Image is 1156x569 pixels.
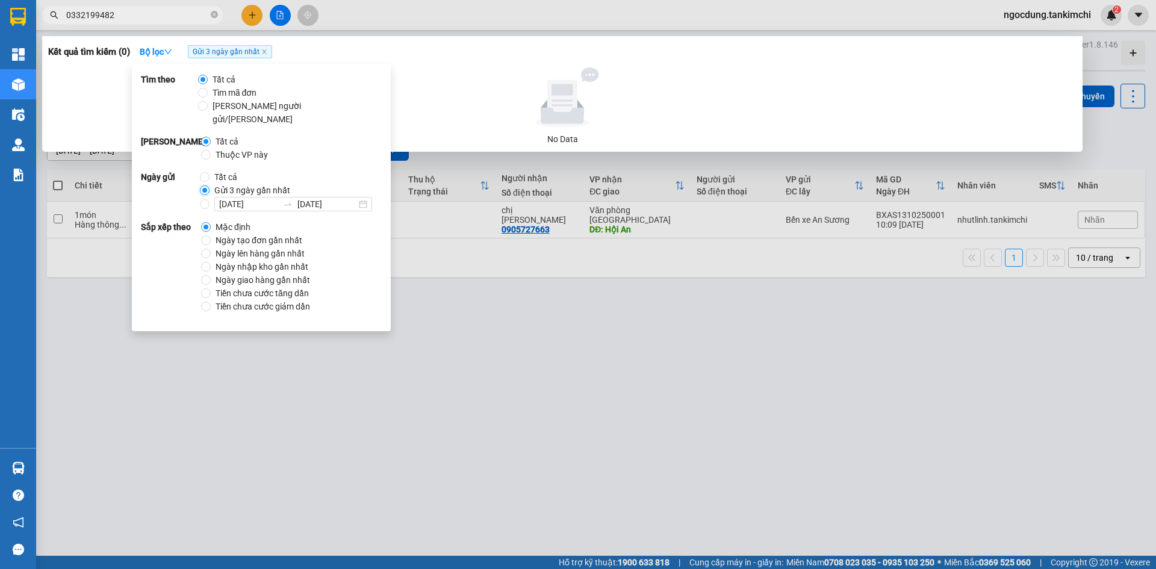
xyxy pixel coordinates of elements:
span: Ngày nhập kho gần nhất [211,260,313,273]
span: close-circle [211,10,218,21]
span: [PERSON_NAME] người gửi/[PERSON_NAME] [208,99,377,126]
span: to [283,199,293,209]
img: warehouse-icon [12,78,25,91]
span: close [261,49,267,55]
span: Gửi 3 ngày gần nhất [188,45,272,58]
span: Mặc định [211,220,255,234]
span: Tìm mã đơn [208,86,262,99]
span: Thuộc VP này [211,148,273,161]
span: message [13,544,24,555]
strong: Sắp xếp theo [141,220,201,313]
button: Bộ lọcdown [130,42,182,61]
input: Ngày bắt đầu [219,197,278,211]
span: Tất cả [211,135,243,148]
span: Ngày lên hàng gần nhất [211,247,309,260]
div: No Data [53,132,1072,146]
span: Ngày tạo đơn gần nhất [211,234,307,247]
span: Gửi 3 ngày gần nhất [210,184,295,197]
img: warehouse-icon [12,462,25,474]
span: Tất cả [208,73,240,86]
span: Ngày giao hàng gần nhất [211,273,315,287]
img: warehouse-icon [12,108,25,121]
img: logo-vxr [10,8,26,26]
span: down [164,48,172,56]
strong: Bộ lọc [140,47,172,57]
strong: Ngày gửi [141,170,200,211]
span: Tất cả [210,170,242,184]
span: search [50,11,58,19]
span: Tiền chưa cước giảm dần [211,300,315,313]
span: question-circle [13,490,24,501]
span: close-circle [211,11,218,18]
span: swap-right [283,199,293,209]
input: Ngày kết thúc [297,197,356,211]
h3: Kết quả tìm kiếm ( 0 ) [48,46,130,58]
img: dashboard-icon [12,48,25,61]
span: Tiền chưa cước tăng dần [211,287,314,300]
img: warehouse-icon [12,138,25,151]
strong: Tìm theo [141,73,198,126]
span: notification [13,517,24,528]
img: solution-icon [12,169,25,181]
strong: [PERSON_NAME] [141,135,201,161]
input: Tìm tên, số ĐT hoặc mã đơn [66,8,208,22]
